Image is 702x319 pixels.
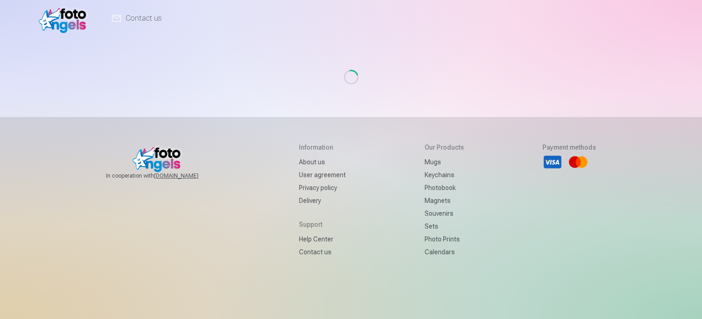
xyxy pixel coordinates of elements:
h5: Information [299,143,346,152]
a: Sets [425,220,464,233]
a: Calendars [425,246,464,258]
li: Visa [542,152,563,172]
img: /v1 [39,4,91,33]
h5: Support [299,220,346,229]
a: Contact us [299,246,346,258]
span: In cooperation with [106,172,221,179]
a: Keychains [425,168,464,181]
a: About us [299,156,346,168]
a: User agreement [299,168,346,181]
h5: Payment methods [542,143,596,152]
a: Delivery [299,194,346,207]
a: Magnets [425,194,464,207]
a: [DOMAIN_NAME] [154,172,221,179]
a: Photobook [425,181,464,194]
li: Mastercard [568,152,588,172]
a: Help Center [299,233,346,246]
h5: Our products [425,143,464,152]
a: Photo prints [425,233,464,246]
a: Souvenirs [425,207,464,220]
a: Mugs [425,156,464,168]
a: Privacy policy [299,181,346,194]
